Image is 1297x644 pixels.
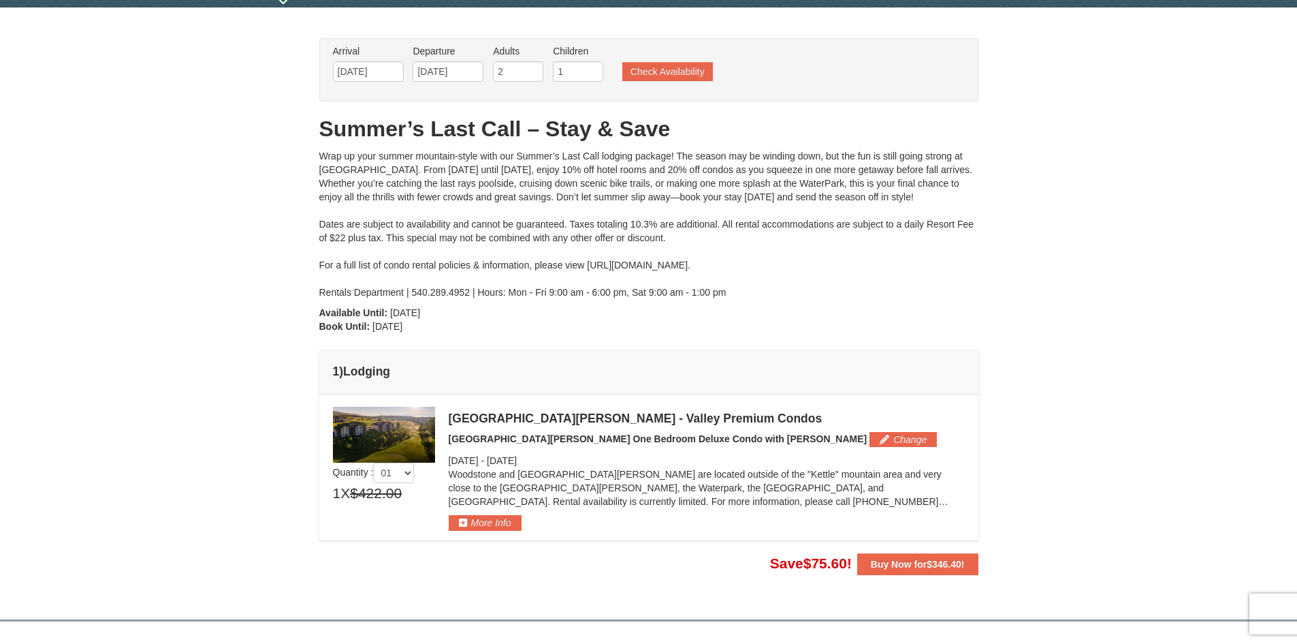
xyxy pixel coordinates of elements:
[372,321,402,332] span: [DATE]
[927,559,961,570] span: $346.40
[449,455,479,466] span: [DATE]
[803,555,847,571] span: $75.60
[770,555,852,571] span: Save !
[319,321,370,332] strong: Book Until:
[481,455,484,466] span: -
[350,483,402,504] span: $422.00
[553,44,603,58] label: Children
[339,365,343,378] span: )
[333,365,965,378] h4: 1 Lodging
[319,115,978,142] h1: Summer’s Last Call – Stay & Save
[340,483,350,504] span: X
[319,149,978,299] div: Wrap up your summer mountain-style with our Summer’s Last Call lodging package! The season may be...
[871,559,965,570] strong: Buy Now for !
[333,483,341,504] span: 1
[493,44,543,58] label: Adults
[333,44,404,58] label: Arrival
[869,432,937,447] button: Change
[449,412,965,425] div: [GEOGRAPHIC_DATA][PERSON_NAME] - Valley Premium Condos
[413,44,483,58] label: Departure
[333,407,435,463] img: 19219041-4-ec11c166.jpg
[390,307,420,318] span: [DATE]
[319,307,388,318] strong: Available Until:
[449,515,522,530] button: More Info
[449,433,867,444] span: [GEOGRAPHIC_DATA][PERSON_NAME] One Bedroom Deluxe Condo with [PERSON_NAME]
[857,553,978,575] button: Buy Now for$346.40!
[333,467,415,478] span: Quantity :
[449,467,965,508] p: Woodstone and [GEOGRAPHIC_DATA][PERSON_NAME] are located outside of the "Kettle" mountain area an...
[487,455,517,466] span: [DATE]
[622,62,713,81] button: Check Availability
